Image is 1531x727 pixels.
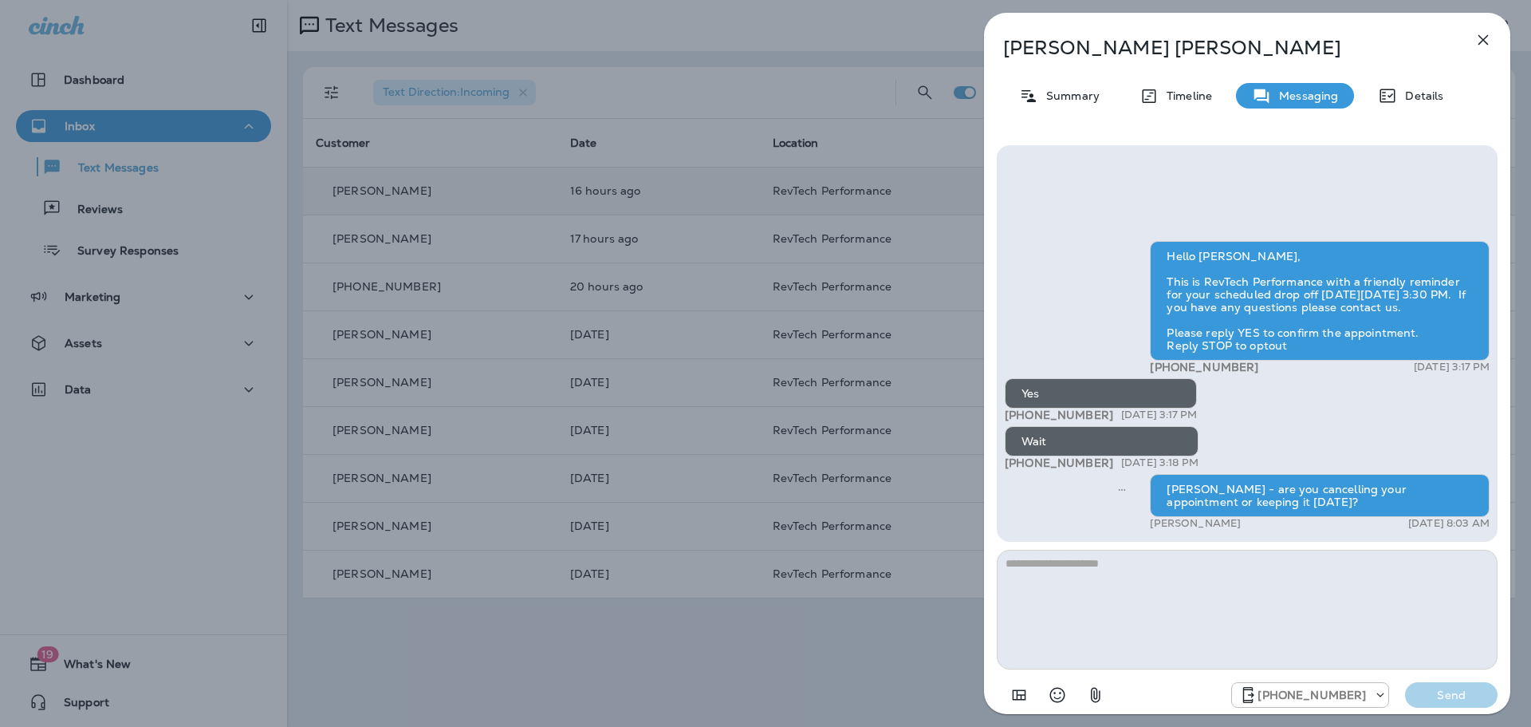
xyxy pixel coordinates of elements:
p: [DATE] 3:18 PM [1121,456,1198,469]
div: +1 (571) 520-7309 [1232,686,1388,705]
p: Details [1397,89,1443,102]
div: Hello [PERSON_NAME], This is RevTech Performance with a friendly reminder for your scheduled drop... [1150,241,1490,361]
div: [PERSON_NAME] - are you cancelling your appointment or keeping it [DATE]? [1150,474,1490,517]
p: Summary [1038,89,1100,102]
div: Yes [1005,378,1197,409]
p: [PERSON_NAME] [1150,517,1241,530]
p: [DATE] 8:03 AM [1408,517,1490,530]
p: [DATE] 3:17 PM [1414,361,1490,373]
p: [DATE] 3:17 PM [1121,409,1197,421]
button: Select an emoji [1041,679,1073,711]
p: Timeline [1159,89,1212,102]
span: Sent [1118,481,1126,496]
button: Add in a premade template [1003,679,1035,711]
span: [PHONE_NUMBER] [1005,456,1113,470]
span: [PHONE_NUMBER] [1150,360,1258,374]
div: Wait [1005,426,1198,456]
p: Messaging [1271,89,1338,102]
span: [PHONE_NUMBER] [1005,408,1113,422]
span: [PHONE_NUMBER] [1257,688,1366,702]
p: [PERSON_NAME] [PERSON_NAME] [1003,37,1439,59]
